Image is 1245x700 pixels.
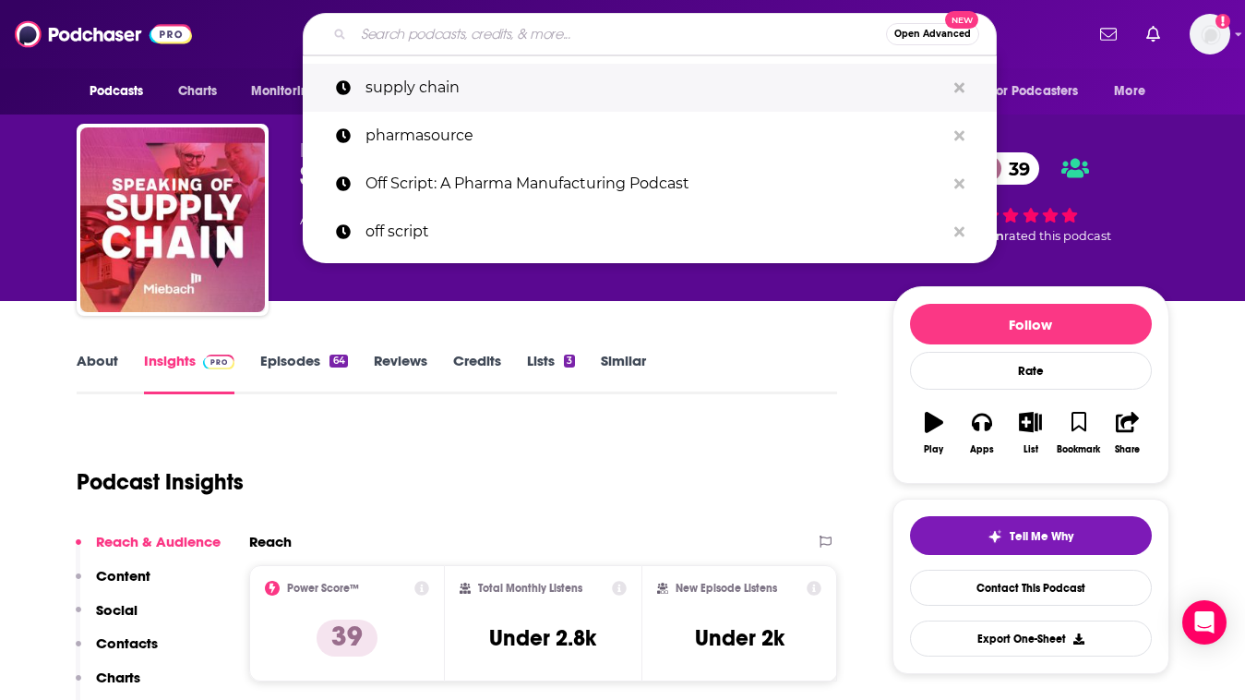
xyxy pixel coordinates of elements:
div: Search podcasts, credits, & more... [303,13,997,55]
button: Contacts [76,634,158,669]
div: 3 [564,355,575,368]
a: Reviews [374,352,427,394]
span: For Podcasters [990,78,1079,104]
p: 39 [317,620,377,657]
a: 39 [972,152,1039,185]
svg: Add a profile image [1215,14,1230,29]
button: Follow [910,304,1152,344]
button: open menu [978,74,1106,109]
button: Bookmark [1055,400,1103,466]
p: Charts [96,669,140,686]
h3: Under 2.8k [489,624,596,652]
a: Credits [453,352,501,394]
span: Podcasts [90,78,144,104]
span: Charts [178,78,218,104]
div: List [1024,444,1038,455]
p: off script [365,208,945,256]
div: Share [1115,444,1140,455]
button: Content [76,567,150,601]
a: InsightsPodchaser Pro [144,352,235,394]
a: off script [303,208,997,256]
button: Show profile menu [1190,14,1230,54]
span: 39 [990,152,1039,185]
div: Bookmark [1057,444,1100,455]
div: A podcast [300,209,440,231]
a: supply chain [303,64,997,112]
div: Apps [970,444,994,455]
p: Content [96,567,150,585]
a: Lists3 [527,352,575,394]
img: tell me why sparkle [988,529,1002,544]
span: Open Advanced [894,30,971,39]
span: More [1114,78,1145,104]
h2: Total Monthly Listens [478,582,582,595]
h1: Podcast Insights [77,468,244,496]
p: pharmasource [365,112,945,160]
h2: Power Score™ [287,582,359,595]
button: tell me why sparkleTell Me Why [910,516,1152,555]
a: Show notifications dropdown [1139,18,1167,50]
button: Play [910,400,958,466]
div: Play [924,444,943,455]
p: Off Script: A Pharma Manufacturing Podcast [365,160,945,208]
button: Share [1103,400,1151,466]
div: Open Intercom Messenger [1182,600,1227,645]
img: Podchaser - Follow, Share and Rate Podcasts [15,17,192,52]
span: Monitoring [251,78,317,104]
button: open menu [77,74,168,109]
div: 39 1 personrated this podcast [892,140,1169,255]
div: Rate [910,352,1152,390]
button: List [1006,400,1054,466]
a: Similar [601,352,646,394]
span: Tell Me Why [1010,529,1073,544]
img: Speaking of Supply Chain [80,127,265,312]
a: About [77,352,118,394]
p: Social [96,601,138,619]
h2: New Episode Listens [676,582,777,595]
button: Reach & Audience [76,533,221,567]
button: Open AdvancedNew [886,23,979,45]
p: Reach & Audience [96,533,221,550]
input: Search podcasts, credits, & more... [353,19,886,49]
a: Contact This Podcast [910,570,1152,606]
a: Episodes64 [260,352,347,394]
button: Export One-Sheet [910,621,1152,657]
h3: Under 2k [695,624,784,652]
h2: Reach [249,533,292,550]
button: Apps [958,400,1006,466]
img: User Profile [1190,14,1230,54]
span: New [945,11,978,29]
button: open menu [238,74,341,109]
a: Off Script: A Pharma Manufacturing Podcast [303,160,997,208]
img: Podchaser Pro [203,355,235,369]
a: Show notifications dropdown [1093,18,1124,50]
button: open menu [1101,74,1168,109]
a: Charts [166,74,229,109]
p: supply chain [365,64,945,112]
span: Logged in as careycifranic [1190,14,1230,54]
span: rated this podcast [1004,229,1111,243]
p: Contacts [96,634,158,652]
div: 64 [329,355,347,368]
button: Social [76,601,138,635]
span: [PERSON_NAME] [300,140,432,158]
a: pharmasource [303,112,997,160]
